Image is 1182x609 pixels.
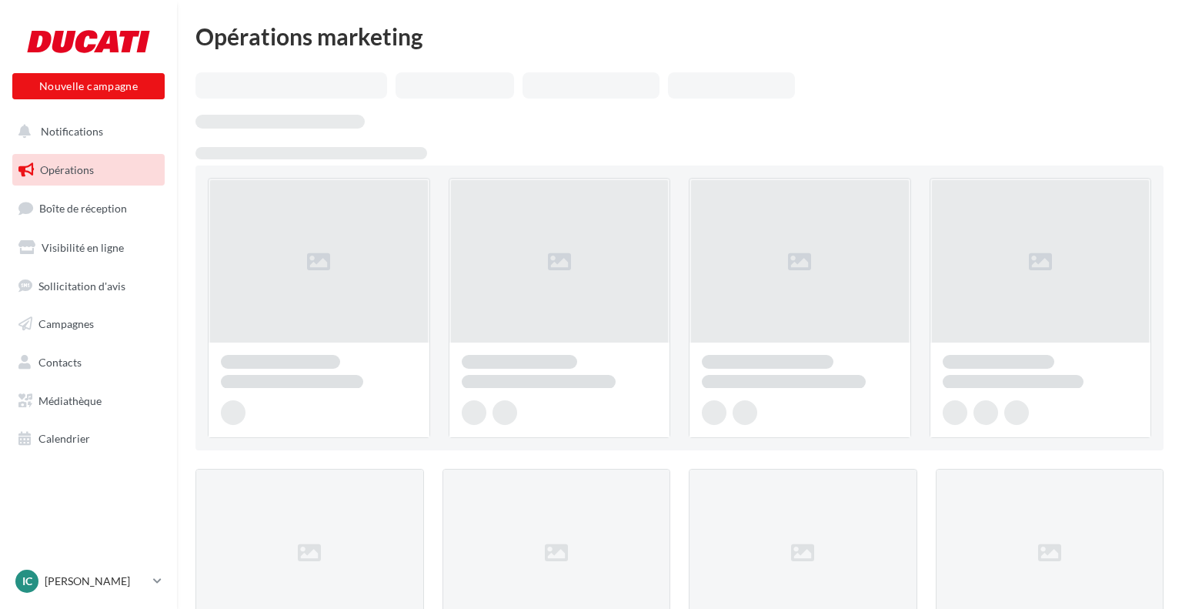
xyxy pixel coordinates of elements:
[9,346,168,379] a: Contacts
[9,232,168,264] a: Visibilité en ligne
[38,394,102,407] span: Médiathèque
[195,25,1164,48] div: Opérations marketing
[12,73,165,99] button: Nouvelle campagne
[38,356,82,369] span: Contacts
[38,432,90,445] span: Calendrier
[45,574,147,589] p: [PERSON_NAME]
[9,115,162,148] button: Notifications
[9,423,168,455] a: Calendrier
[38,317,94,330] span: Campagnes
[12,567,165,596] a: IC [PERSON_NAME]
[22,574,32,589] span: IC
[40,163,94,176] span: Opérations
[41,125,103,138] span: Notifications
[42,241,124,254] span: Visibilité en ligne
[9,385,168,417] a: Médiathèque
[9,192,168,225] a: Boîte de réception
[39,202,127,215] span: Boîte de réception
[9,308,168,340] a: Campagnes
[9,154,168,186] a: Opérations
[9,270,168,303] a: Sollicitation d'avis
[38,279,125,292] span: Sollicitation d'avis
